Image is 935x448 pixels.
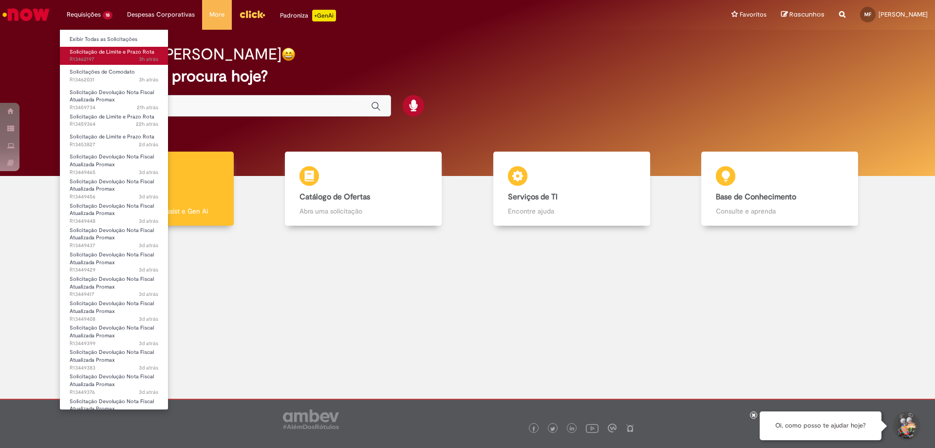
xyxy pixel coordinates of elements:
time: 28/08/2025 16:59:37 [136,120,158,128]
img: logo_footer_naosei.png [626,424,635,432]
a: Base de Conhecimento Consulte e aprenda [676,152,884,226]
a: Serviços de TI Encontre ajuda [467,152,676,226]
span: More [209,10,224,19]
p: +GenAi [312,10,336,21]
a: Aberto R13449429 : Solicitação Devolução Nota Fiscal Atualizada Promax [60,250,168,271]
span: Solicitação Devolução Nota Fiscal Atualizada Promax [70,398,154,413]
time: 26/08/2025 16:12:33 [139,364,158,371]
time: 26/08/2025 16:19:46 [139,242,158,249]
span: R13449383 [70,364,158,372]
img: click_logo_yellow_360x200.png [239,7,265,21]
span: 3d atrás [139,340,158,347]
span: 21h atrás [137,104,158,111]
span: R13449429 [70,266,158,274]
time: 29/08/2025 11:52:45 [139,76,158,83]
span: Solicitação de Limite e Prazo Rota [70,48,154,56]
span: [PERSON_NAME] [879,10,928,19]
a: Aberto R13449456 : Solicitação Devolução Nota Fiscal Atualizada Promax [60,176,168,197]
b: Base de Conhecimento [716,192,796,202]
a: Aberto R13453827 : Solicitação de Limite e Prazo Rota [60,132,168,150]
img: ServiceNow [1,5,51,24]
time: 26/08/2025 16:11:26 [139,389,158,396]
span: 3d atrás [139,266,158,273]
span: Solicitações de Comodato [70,68,135,76]
img: happy-face.png [281,47,296,61]
time: 26/08/2025 16:21:21 [139,193,158,200]
span: Solicitação Devolução Nota Fiscal Atualizada Promax [70,153,154,168]
time: 26/08/2025 16:21:51 [139,169,158,176]
span: Solicitação Devolução Nota Fiscal Atualizada Promax [70,89,154,104]
time: 29/08/2025 12:32:45 [139,56,158,63]
span: 22h atrás [136,120,158,128]
time: 26/08/2025 16:15:38 [139,340,158,347]
span: Solicitação Devolução Nota Fiscal Atualizada Promax [70,251,154,266]
span: 3h atrás [139,56,158,63]
img: logo_footer_twitter.png [550,427,555,431]
a: Catálogo de Ofertas Abra uma solicitação [260,152,468,226]
span: 3d atrás [139,389,158,396]
a: Aberto R13459364 : Solicitação de Limite e Prazo Rota [60,112,168,130]
img: logo_footer_youtube.png [586,422,598,434]
ul: Requisições [59,29,168,410]
span: Solicitação Devolução Nota Fiscal Atualizada Promax [70,178,154,193]
img: logo_footer_facebook.png [531,427,536,431]
span: Solicitação Devolução Nota Fiscal Atualizada Promax [70,349,154,364]
a: Aberto R13449399 : Solicitação Devolução Nota Fiscal Atualizada Promax [60,323,168,344]
a: Aberto R13449417 : Solicitação Devolução Nota Fiscal Atualizada Promax [60,274,168,295]
a: Exibir Todas as Solicitações [60,34,168,45]
time: 28/08/2025 17:53:59 [137,104,158,111]
span: Favoritos [740,10,767,19]
span: Requisições [67,10,101,19]
span: 3d atrás [139,193,158,200]
a: Aberto R13449448 : Solicitação Devolução Nota Fiscal Atualizada Promax [60,201,168,222]
span: Solicitação Devolução Nota Fiscal Atualizada Promax [70,202,154,217]
span: Solicitação Devolução Nota Fiscal Atualizada Promax [70,324,154,339]
span: R13449376 [70,389,158,396]
span: 3d atrás [139,364,158,371]
a: Aberto R13449465 : Solicitação Devolução Nota Fiscal Atualizada Promax [60,152,168,173]
a: Tirar dúvidas Tirar dúvidas com Lupi Assist e Gen Ai [51,152,260,226]
p: Abra uma solicitação [299,206,427,216]
button: Iniciar Conversa de Suporte [891,411,920,441]
time: 26/08/2025 16:18:52 [139,266,158,273]
span: Rascunhos [789,10,824,19]
span: R13449399 [70,340,158,348]
a: Aberto R13449408 : Solicitação Devolução Nota Fiscal Atualizada Promax [60,298,168,319]
span: R13449417 [70,291,158,298]
b: Catálogo de Ofertas [299,192,370,202]
span: 18 [103,11,112,19]
span: 3d atrás [139,315,158,323]
time: 26/08/2025 16:17:56 [139,291,158,298]
h2: O que você procura hoje? [84,68,851,85]
span: 2d atrás [139,141,158,148]
span: R13449448 [70,217,158,225]
span: Solicitação Devolução Nota Fiscal Atualizada Promax [70,300,154,315]
img: logo_footer_workplace.png [608,424,617,432]
a: Aberto R13449383 : Solicitação Devolução Nota Fiscal Atualizada Promax [60,347,168,368]
span: Solicitação Devolução Nota Fiscal Atualizada Promax [70,275,154,291]
span: R13459364 [70,120,158,128]
img: logo_footer_linkedin.png [570,426,575,432]
b: Serviços de TI [508,192,558,202]
span: Solicitação de Limite e Prazo Rota [70,113,154,120]
span: 3d atrás [139,169,158,176]
span: 3h atrás [139,76,158,83]
span: Despesas Corporativas [127,10,195,19]
span: R13459734 [70,104,158,112]
time: 27/08/2025 17:10:05 [139,141,158,148]
span: MF [864,11,871,18]
span: R13449408 [70,315,158,323]
span: R13462197 [70,56,158,63]
a: Aberto R13449437 : Solicitação Devolução Nota Fiscal Atualizada Promax [60,225,168,246]
span: R13449456 [70,193,158,201]
span: 3d atrás [139,217,158,225]
span: R13449437 [70,242,158,250]
a: Aberto R13449369 : Solicitação Devolução Nota Fiscal Atualizada Promax [60,396,168,417]
a: Aberto R13449376 : Solicitação Devolução Nota Fiscal Atualizada Promax [60,371,168,392]
p: Consulte e aprenda [716,206,843,216]
p: Encontre ajuda [508,206,636,216]
time: 26/08/2025 16:16:18 [139,315,158,323]
img: logo_footer_ambev_rotulo_gray.png [283,409,339,429]
span: 3d atrás [139,291,158,298]
a: Rascunhos [781,10,824,19]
